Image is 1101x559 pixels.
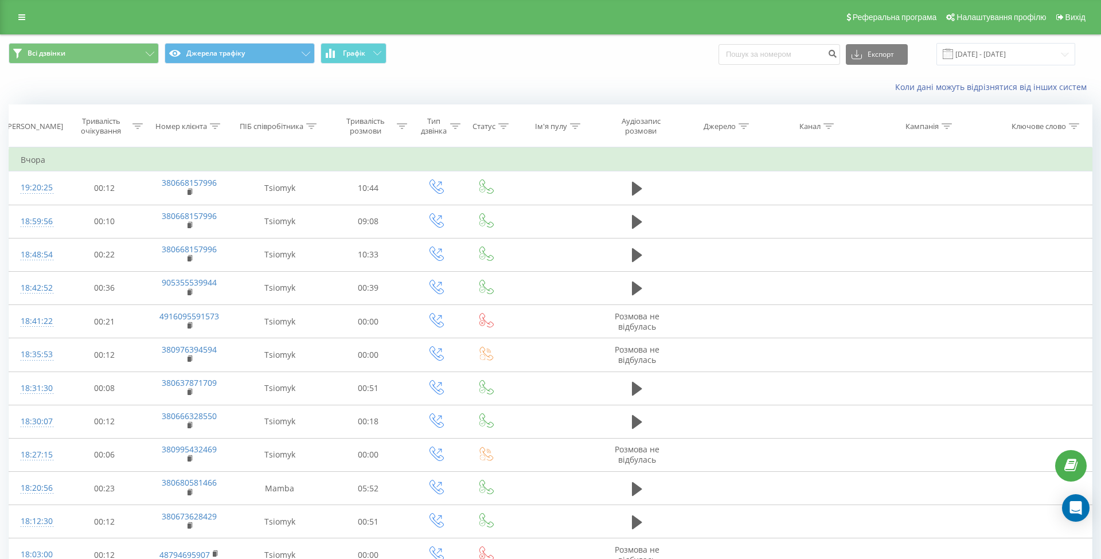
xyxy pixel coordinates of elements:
div: 18:31:30 [21,377,51,400]
td: 00:18 [326,405,410,438]
td: Tsiomyk [233,505,326,538]
td: 00:00 [326,338,410,372]
a: 380995432469 [162,444,217,455]
td: Tsiomyk [233,171,326,205]
div: Тривалість розмови [337,116,394,136]
a: 380680581466 [162,477,217,488]
a: 380637871709 [162,377,217,388]
div: Тип дзвінка [420,116,447,136]
span: Реферальна програма [853,13,937,22]
div: [PERSON_NAME] [5,122,63,131]
td: 00:22 [63,238,146,271]
td: 00:00 [326,305,410,338]
td: 00:21 [63,305,146,338]
td: 10:44 [326,171,410,205]
td: 00:00 [326,438,410,471]
td: Tsiomyk [233,405,326,438]
span: Вихід [1065,13,1086,22]
td: 00:08 [63,372,146,405]
td: Tsiomyk [233,305,326,338]
div: Кампанія [905,122,939,131]
td: 00:12 [63,505,146,538]
td: 00:12 [63,338,146,372]
td: 00:12 [63,405,146,438]
a: 380976394594 [162,344,217,355]
div: 18:42:52 [21,277,51,299]
td: 00:12 [63,171,146,205]
span: Графік [343,49,365,57]
div: 18:41:22 [21,310,51,333]
span: Налаштування профілю [956,13,1046,22]
td: 00:06 [63,438,146,471]
a: 380673628429 [162,511,217,522]
div: Джерело [704,122,736,131]
td: Вчора [9,148,1092,171]
a: 380668157996 [162,210,217,221]
a: 4916095591573 [159,311,219,322]
a: 380668157996 [162,244,217,255]
span: Розмова не відбулась [615,344,659,365]
div: Номер клієнта [155,122,207,131]
div: 18:35:53 [21,343,51,366]
a: 380668157996 [162,177,217,188]
td: Tsiomyk [233,438,326,471]
div: ПІБ співробітника [240,122,303,131]
td: 09:08 [326,205,410,238]
td: Mamba [233,472,326,505]
td: Tsiomyk [233,205,326,238]
div: 18:48:54 [21,244,51,266]
a: 380666328550 [162,411,217,421]
div: Канал [799,122,821,131]
div: Статус [473,122,495,131]
div: 18:30:07 [21,411,51,433]
div: 18:59:56 [21,210,51,233]
button: Джерела трафіку [165,43,315,64]
input: Пошук за номером [719,44,840,65]
div: 18:12:30 [21,510,51,533]
td: Tsiomyk [233,338,326,372]
td: 00:36 [63,271,146,304]
div: Аудіозапис розмови [607,116,674,136]
td: 00:10 [63,205,146,238]
div: Ключове слово [1012,122,1066,131]
div: Тривалість очікування [73,116,130,136]
a: Коли дані можуть відрізнятися вiд інших систем [895,81,1092,92]
td: 00:51 [326,505,410,538]
span: Розмова не відбулась [615,444,659,465]
div: 18:20:56 [21,477,51,499]
span: Всі дзвінки [28,49,65,58]
td: 10:33 [326,238,410,271]
td: Tsiomyk [233,271,326,304]
span: Розмова не відбулась [615,311,659,332]
td: Tsiomyk [233,372,326,405]
td: 00:51 [326,372,410,405]
td: 00:23 [63,472,146,505]
div: Ім'я пулу [535,122,567,131]
div: 19:20:25 [21,177,51,199]
td: 00:39 [326,271,410,304]
div: 18:27:15 [21,444,51,466]
button: Всі дзвінки [9,43,159,64]
div: Open Intercom Messenger [1062,494,1090,522]
td: Tsiomyk [233,238,326,271]
a: 905355539944 [162,277,217,288]
button: Графік [321,43,386,64]
td: 05:52 [326,472,410,505]
button: Експорт [846,44,908,65]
